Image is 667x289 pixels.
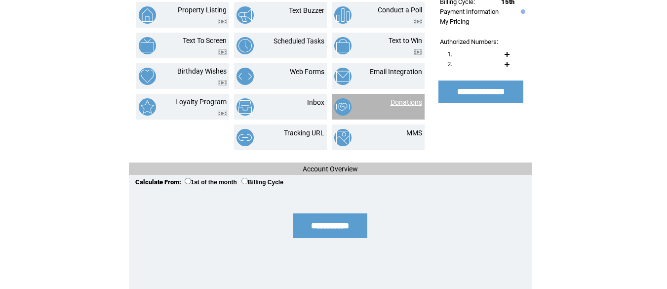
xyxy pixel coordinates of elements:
a: Payment Information [440,8,499,15]
img: text-buzzer.png [236,6,254,24]
label: Billing Cycle [241,179,283,186]
input: 1st of the month [185,178,191,184]
a: Conduct a Poll [378,6,422,14]
img: donations.png [334,98,352,116]
img: video.png [218,80,227,85]
img: birthday-wishes.png [139,68,156,85]
a: Birthday Wishes [177,67,227,75]
span: 2. [447,60,452,68]
img: video.png [218,19,227,24]
img: video.png [414,19,422,24]
img: inbox.png [236,98,254,116]
img: scheduled-tasks.png [236,37,254,54]
img: email-integration.png [334,68,352,85]
img: video.png [218,111,227,116]
img: text-to-screen.png [139,37,156,54]
img: tracking-url.png [236,129,254,146]
a: Text To Screen [183,37,227,44]
a: Tracking URL [284,129,324,137]
label: 1st of the month [185,179,237,186]
a: Web Forms [290,68,324,76]
img: video.png [218,49,227,55]
a: Donations [391,98,422,106]
img: property-listing.png [139,6,156,24]
img: conduct-a-poll.png [334,6,352,24]
img: help.gif [518,9,525,14]
a: Property Listing [178,6,227,14]
a: MMS [406,129,422,137]
img: loyalty-program.png [139,98,156,116]
input: Billing Cycle [241,178,248,184]
a: Scheduled Tasks [274,37,324,45]
img: video.png [414,49,422,55]
img: web-forms.png [236,68,254,85]
img: mms.png [334,129,352,146]
img: text-to-win.png [334,37,352,54]
a: Inbox [307,98,324,106]
a: Text Buzzer [289,6,324,14]
span: Account Overview [303,165,358,173]
a: My Pricing [440,18,469,25]
a: Text to Win [389,37,422,44]
span: Authorized Numbers: [440,38,498,45]
span: 1. [447,50,452,58]
span: Calculate From: [135,178,181,186]
a: Email Integration [370,68,422,76]
a: Loyalty Program [175,98,227,106]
